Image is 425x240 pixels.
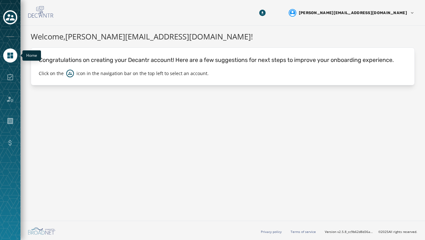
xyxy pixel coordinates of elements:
span: v2.5.8_cc9b62d8d36ac40d66e6ee4009d0e0f304571100 [337,229,373,234]
button: Download Menu [257,7,268,19]
a: Terms of service [291,229,316,234]
h1: Welcome, [PERSON_NAME][EMAIL_ADDRESS][DOMAIN_NAME] ! [31,31,415,42]
a: Navigate to Home [3,48,17,63]
div: Home [22,50,41,61]
span: [PERSON_NAME][EMAIL_ADDRESS][DOMAIN_NAME] [299,10,407,15]
span: Version [325,229,373,234]
p: Congratulations on creating your Decantr account! Here are a few suggestions for next steps to im... [39,56,407,64]
a: Privacy policy [261,229,282,234]
button: User settings [286,6,417,19]
p: Click on the [39,70,64,77]
span: © 2025 All rights reserved. [378,229,417,234]
button: Toggle account select drawer [3,10,17,24]
p: icon in the navigation bar on the top left to select an account. [76,70,209,77]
